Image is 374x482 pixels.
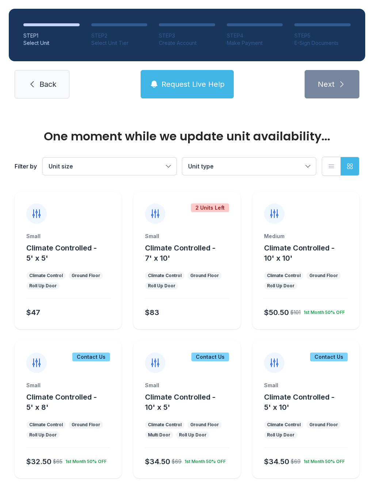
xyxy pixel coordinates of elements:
[29,283,57,289] div: Roll Up Door
[145,244,215,263] span: Climate Controlled - 7' x 10'
[148,283,175,289] div: Roll Up Door
[72,273,100,279] div: Ground Floor
[267,283,294,289] div: Roll Up Door
[15,131,359,142] div: One moment while we update unit availability...
[190,422,219,428] div: Ground Floor
[309,273,338,279] div: Ground Floor
[264,244,335,263] span: Climate Controlled - 10' x 10'
[26,244,97,263] span: Climate Controlled - 5' x 5'
[49,163,73,170] span: Unit size
[29,432,57,438] div: Roll Up Door
[294,39,351,47] div: E-Sign Documents
[264,233,348,240] div: Medium
[310,353,348,361] div: Contact Us
[264,382,348,389] div: Small
[188,163,214,170] span: Unit type
[301,307,345,315] div: 1st Month 50% OFF
[15,162,37,171] div: Filter by
[26,393,97,412] span: Climate Controlled - 5' x 8'
[145,243,237,263] button: Climate Controlled - 7' x 10'
[264,393,335,412] span: Climate Controlled - 5' x 10'
[190,273,219,279] div: Ground Floor
[264,392,356,412] button: Climate Controlled - 5' x 10'
[267,422,301,428] div: Climate Control
[62,456,107,464] div: 1st Month 50% OFF
[191,353,229,361] div: Contact Us
[72,353,110,361] div: Contact Us
[26,456,51,467] div: $32.50
[172,458,182,465] div: $69
[26,307,40,318] div: $47
[26,392,119,412] button: Climate Controlled - 5' x 8'
[29,273,63,279] div: Climate Control
[72,422,100,428] div: Ground Floor
[148,422,182,428] div: Climate Control
[29,422,63,428] div: Climate Control
[43,158,176,175] button: Unit size
[179,432,206,438] div: Roll Up Door
[145,307,159,318] div: $83
[23,39,80,47] div: Select Unit
[294,32,351,39] div: STEP 5
[145,233,229,240] div: Small
[159,32,215,39] div: STEP 3
[148,273,182,279] div: Climate Control
[264,243,356,263] button: Climate Controlled - 10' x 10'
[182,456,226,464] div: 1st Month 50% OFF
[26,233,110,240] div: Small
[145,393,215,412] span: Climate Controlled - 10' x 5'
[91,32,148,39] div: STEP 2
[145,456,170,467] div: $34.50
[267,432,294,438] div: Roll Up Door
[291,458,301,465] div: $69
[159,39,215,47] div: Create Account
[39,79,56,89] span: Back
[91,39,148,47] div: Select Unit Tier
[264,456,289,467] div: $34.50
[53,458,62,465] div: $65
[318,79,335,89] span: Next
[309,422,338,428] div: Ground Floor
[26,243,119,263] button: Climate Controlled - 5' x 5'
[301,456,345,464] div: 1st Month 50% OFF
[267,273,301,279] div: Climate Control
[145,382,229,389] div: Small
[161,79,225,89] span: Request Live Help
[227,39,283,47] div: Make Payment
[148,432,170,438] div: Multi Door
[145,392,237,412] button: Climate Controlled - 10' x 5'
[290,309,301,316] div: $101
[182,158,316,175] button: Unit type
[191,203,229,212] div: 2 Units Left
[26,382,110,389] div: Small
[264,307,289,318] div: $50.50
[23,32,80,39] div: STEP 1
[227,32,283,39] div: STEP 4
